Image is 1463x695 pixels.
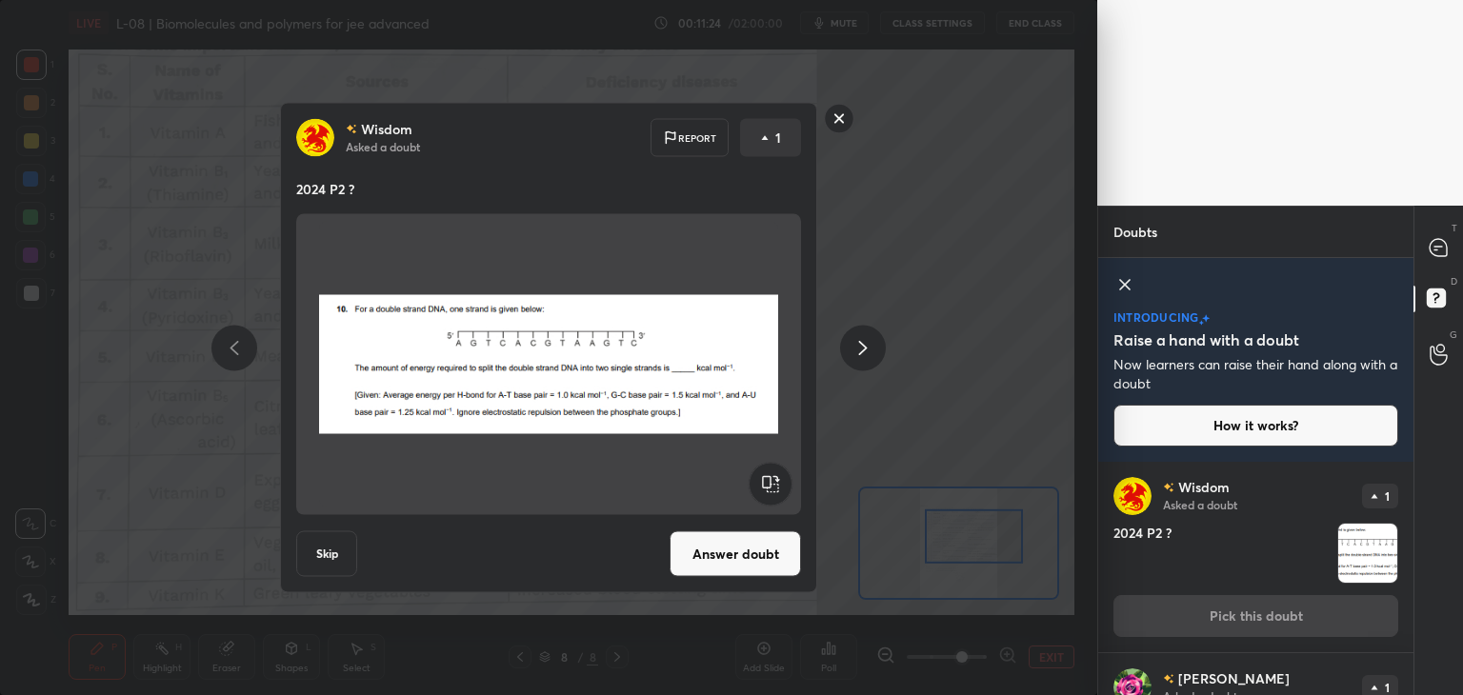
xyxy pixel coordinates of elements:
[1098,462,1413,695] div: grid
[296,180,801,199] p: 2024 P2 ?
[1202,314,1210,323] img: large-star.026637fe.svg
[1199,320,1204,326] img: small-star.76a44327.svg
[1385,682,1390,693] p: 1
[775,129,781,148] p: 1
[651,119,729,157] div: Report
[1113,311,1199,323] p: introducing
[1450,328,1457,342] p: G
[361,122,412,137] p: Wisdom
[1163,497,1237,512] p: Asked a doubt
[1113,477,1152,515] img: de8d7602d00b469da6937212f6ee0f8f.jpg
[1098,207,1172,257] p: Doubts
[1452,221,1457,235] p: T
[1451,274,1457,288] p: D
[670,531,801,577] button: Answer doubt
[319,222,778,507] img: 1759497125PAIU6B.png
[1385,490,1390,502] p: 1
[1338,524,1397,583] img: 1759497125PAIU6B.png
[1113,355,1398,393] p: Now learners can raise their hand along with a doubt
[1113,328,1299,351] h5: Raise a hand with a doubt
[346,124,357,134] img: no-rating-badge.077c3623.svg
[1163,674,1174,685] img: no-rating-badge.077c3623.svg
[296,119,334,157] img: de8d7602d00b469da6937212f6ee0f8f.jpg
[1113,405,1398,447] button: How it works?
[296,531,357,577] button: Skip
[1178,671,1290,686] p: [PERSON_NAME]
[1113,523,1330,584] h4: 2024 P2 ?
[1163,483,1174,493] img: no-rating-badge.077c3623.svg
[1178,480,1230,495] p: Wisdom
[346,139,420,154] p: Asked a doubt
